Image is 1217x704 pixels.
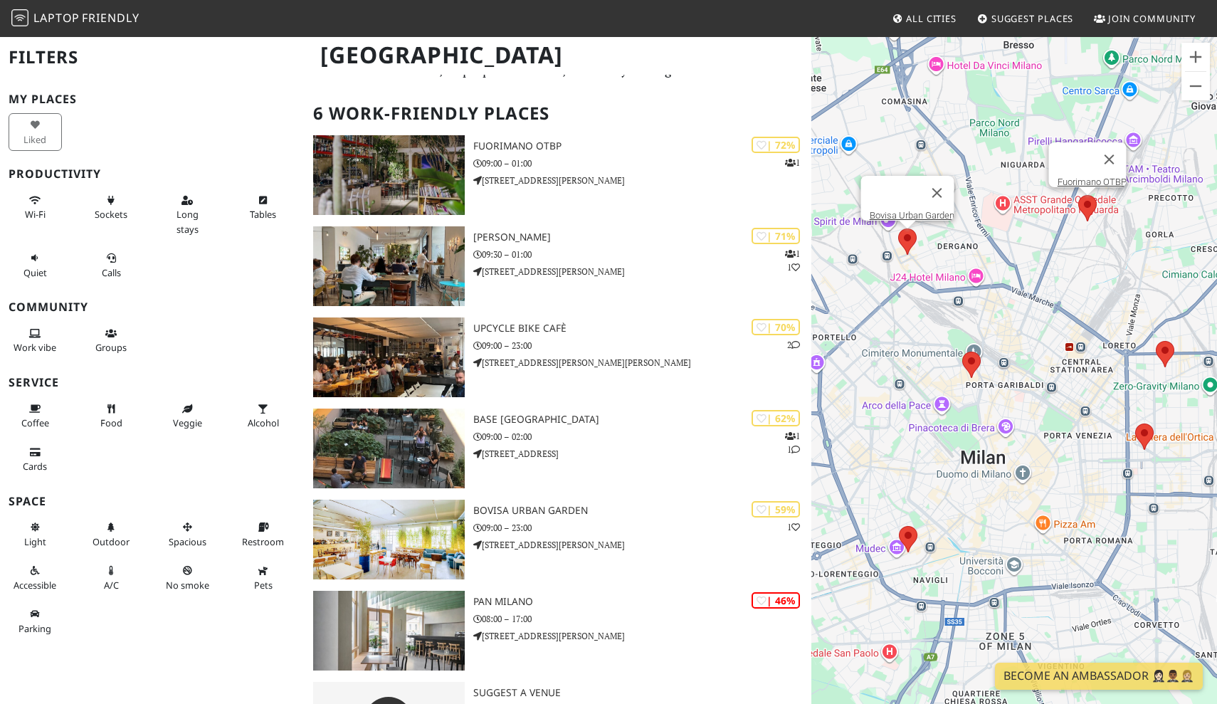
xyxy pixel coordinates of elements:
[313,92,804,135] h2: 6 Work-Friendly Places
[85,322,138,359] button: Groups
[85,515,138,553] button: Outdoor
[166,579,209,592] span: Smoke free
[473,538,811,552] p: [STREET_ADDRESS][PERSON_NAME]
[1092,142,1127,177] button: Close
[9,559,62,597] button: Accessible
[785,247,800,274] p: 1 1
[85,559,138,597] button: A/C
[752,410,800,426] div: | 62%
[9,189,62,226] button: Wi-Fi
[991,12,1074,25] span: Suggest Places
[752,228,800,244] div: | 71%
[9,376,296,389] h3: Service
[237,559,290,597] button: Pets
[995,663,1203,690] a: Become an Ambassador 🤵🏻‍♀️🤵🏾‍♂️🤵🏼‍♀️
[1181,43,1210,71] button: Zoom in
[19,622,51,635] span: Parking
[473,521,811,535] p: 09:00 – 23:00
[313,591,465,671] img: Pan Milano
[473,629,811,643] p: [STREET_ADDRESS][PERSON_NAME]
[9,322,62,359] button: Work vibe
[473,265,811,278] p: [STREET_ADDRESS][PERSON_NAME]
[971,6,1080,31] a: Suggest Places
[1181,72,1210,100] button: Zoom out
[242,535,284,548] span: Restroom
[237,397,290,435] button: Alcohol
[9,300,296,314] h3: Community
[305,135,812,215] a: Fuorimano OTBP | 72% 1 Fuorimano OTBP 09:00 – 01:00 [STREET_ADDRESS][PERSON_NAME]
[248,416,279,429] span: Alcohol
[313,409,465,488] img: BASE Milano
[24,535,46,548] span: Natural light
[752,501,800,518] div: | 59%
[473,687,811,699] h3: Suggest a Venue
[787,520,800,534] p: 1
[886,6,962,31] a: All Cities
[85,246,138,284] button: Calls
[473,339,811,352] p: 09:00 – 23:00
[93,535,130,548] span: Outdoor area
[752,592,800,609] div: | 46%
[9,93,296,106] h3: My Places
[102,266,121,279] span: Video/audio calls
[313,500,465,579] img: Bovisa Urban Garden
[14,341,56,354] span: People working
[473,174,811,187] p: [STREET_ADDRESS][PERSON_NAME]
[177,208,199,235] span: Long stays
[313,226,465,306] img: oTTo
[161,559,214,597] button: No smoke
[1088,6,1201,31] a: Join Community
[11,6,139,31] a: LaptopFriendly LaptopFriendly
[161,189,214,241] button: Long stays
[473,430,811,443] p: 09:00 – 02:00
[473,414,811,426] h3: BASE [GEOGRAPHIC_DATA]
[85,397,138,435] button: Food
[473,447,811,461] p: [STREET_ADDRESS]
[254,579,273,592] span: Pet friendly
[9,515,62,553] button: Light
[870,210,954,221] a: Bovisa Urban Garden
[169,535,206,548] span: Spacious
[752,319,800,335] div: | 70%
[250,208,276,221] span: Work-friendly tables
[23,266,47,279] span: Quiet
[85,189,138,226] button: Sockets
[305,317,812,397] a: Upcycle Bike Cafè | 70% 2 Upcycle Bike Cafè 09:00 – 23:00 [STREET_ADDRESS][PERSON_NAME][PERSON_NAME]
[473,596,811,608] h3: Pan Milano
[473,505,811,517] h3: Bovisa Urban Garden
[9,397,62,435] button: Coffee
[95,341,127,354] span: Group tables
[82,10,139,26] span: Friendly
[473,612,811,626] p: 08:00 – 17:00
[752,137,800,153] div: | 72%
[23,460,47,473] span: Credit cards
[473,322,811,335] h3: Upcycle Bike Cafè
[173,416,202,429] span: Veggie
[920,176,954,210] button: Close
[9,495,296,508] h3: Space
[473,231,811,243] h3: [PERSON_NAME]
[9,167,296,181] h3: Productivity
[9,602,62,640] button: Parking
[473,248,811,261] p: 09:30 – 01:00
[313,317,465,397] img: Upcycle Bike Cafè
[473,356,811,369] p: [STREET_ADDRESS][PERSON_NAME][PERSON_NAME]
[33,10,80,26] span: Laptop
[1108,12,1196,25] span: Join Community
[785,156,800,169] p: 1
[473,140,811,152] h3: Fuorimano OTBP
[9,246,62,284] button: Quiet
[313,135,465,215] img: Fuorimano OTBP
[237,515,290,553] button: Restroom
[305,226,812,306] a: oTTo | 71% 11 [PERSON_NAME] 09:30 – 01:00 [STREET_ADDRESS][PERSON_NAME]
[309,36,809,75] h1: [GEOGRAPHIC_DATA]
[906,12,957,25] span: All Cities
[9,441,62,478] button: Cards
[100,416,122,429] span: Food
[14,579,56,592] span: Accessible
[161,397,214,435] button: Veggie
[785,429,800,456] p: 1 1
[104,579,119,592] span: Air conditioned
[25,208,46,221] span: Stable Wi-Fi
[161,515,214,553] button: Spacious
